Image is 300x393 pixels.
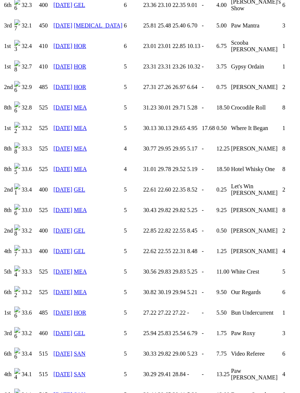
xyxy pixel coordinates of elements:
[187,36,200,56] td: 10.13
[124,241,142,261] td: 5
[230,180,281,200] td: Let's Win [PERSON_NAME]
[124,221,142,241] td: 5
[172,36,186,56] td: 22.85
[282,36,286,56] td: 1
[172,77,186,97] td: 26.97
[201,303,215,323] td: -
[172,180,186,200] td: 22.35
[201,57,215,77] td: -
[21,139,38,159] td: 33.3
[216,98,230,118] td: 18.50
[14,368,20,381] img: 4
[21,98,38,118] td: 32.8
[4,16,13,36] td: 3rd
[14,266,20,278] img: 4
[53,104,72,111] a: [DATE]
[157,282,171,302] td: 30.19
[14,307,20,319] img: 6
[74,22,123,29] a: [MEDICAL_DATA]
[282,221,286,241] td: 2
[39,364,53,384] td: 515
[187,98,200,118] td: 5.28
[124,98,142,118] td: 5
[74,166,87,172] a: MEA
[21,364,38,384] td: 34.1
[157,180,171,200] td: 22.60
[187,282,200,302] td: 5.21
[201,16,215,36] td: -
[230,118,281,138] td: Where It Began
[172,57,186,77] td: 23.26
[74,371,86,377] a: SAN
[216,303,230,323] td: 5.50
[14,163,20,175] img: 5
[21,241,38,261] td: 33.3
[14,327,20,340] img: 6
[53,371,72,377] a: [DATE]
[53,309,72,316] a: [DATE]
[143,221,157,241] td: 22.85
[172,16,186,36] td: 25.40
[201,139,215,159] td: -
[143,159,157,179] td: 31.01
[216,36,230,56] td: 6.75
[74,289,87,295] a: MEA
[201,282,215,302] td: -
[21,180,38,200] td: 33.4
[282,241,286,261] td: 4
[39,36,53,56] td: 410
[14,60,20,73] img: 8
[157,344,171,364] td: 29.82
[201,36,215,56] td: -
[282,344,286,364] td: 6
[21,262,38,282] td: 33.3
[21,303,38,323] td: 33.6
[157,77,171,97] td: 27.26
[187,200,200,220] td: 5.25
[124,282,142,302] td: 5
[53,330,72,336] a: [DATE]
[53,145,72,152] a: [DATE]
[201,344,215,364] td: -
[187,323,200,343] td: 6.79
[230,36,281,56] td: Scooba [PERSON_NAME]
[53,84,72,90] a: [DATE]
[53,166,72,172] a: [DATE]
[124,57,142,77] td: 5
[187,159,200,179] td: 5.19
[201,221,215,241] td: -
[4,139,13,159] td: 8th
[282,159,286,179] td: 8
[53,125,72,131] a: [DATE]
[143,364,157,384] td: 30.29
[282,180,286,200] td: 2
[187,118,200,138] td: 4.95
[216,57,230,77] td: 3.75
[230,303,281,323] td: Bun Undercurrent
[143,139,157,159] td: 30.77
[172,303,186,323] td: 27.22
[143,180,157,200] td: 22.61
[201,200,215,220] td: -
[39,77,53,97] td: 485
[172,344,186,364] td: 29.00
[216,77,230,97] td: 0.75
[14,122,20,134] img: 2
[230,159,281,179] td: Hotel Whisky One
[157,118,171,138] td: 30.13
[4,57,13,77] td: 1st
[124,200,142,220] td: 5
[201,262,215,282] td: -
[187,180,200,200] td: 8.52
[21,200,38,220] td: 33.0
[230,200,281,220] td: [PERSON_NAME]
[172,221,186,241] td: 22.55
[74,104,87,111] a: MEA
[187,364,200,384] td: -
[216,241,230,261] td: 1.25
[187,77,200,97] td: 6.64
[172,262,186,282] td: 29.83
[4,303,13,323] td: 1st
[187,344,200,364] td: 5.23
[4,344,13,364] td: 6th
